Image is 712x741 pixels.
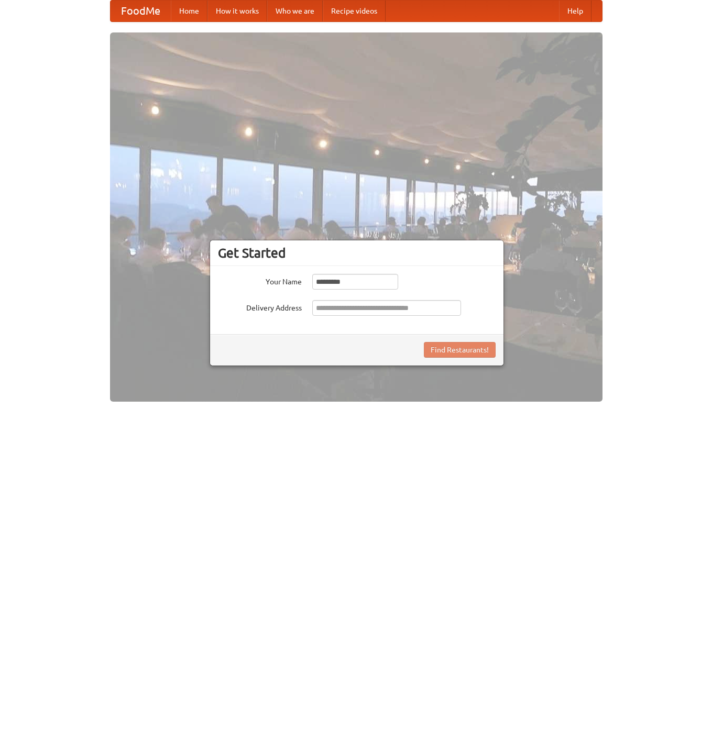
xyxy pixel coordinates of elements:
[218,245,496,261] h3: Get Started
[207,1,267,21] a: How it works
[323,1,386,21] a: Recipe videos
[218,300,302,313] label: Delivery Address
[267,1,323,21] a: Who we are
[218,274,302,287] label: Your Name
[111,1,171,21] a: FoodMe
[424,342,496,358] button: Find Restaurants!
[171,1,207,21] a: Home
[559,1,591,21] a: Help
